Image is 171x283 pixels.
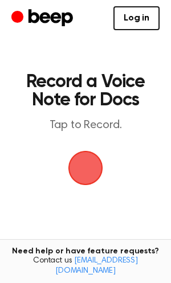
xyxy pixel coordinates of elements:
[21,118,150,133] p: Tap to Record.
[11,7,76,30] a: Beep
[21,73,150,109] h1: Record a Voice Note for Docs
[68,151,103,185] img: Beep Logo
[55,257,138,275] a: [EMAIL_ADDRESS][DOMAIN_NAME]
[113,6,160,30] a: Log in
[7,256,164,276] span: Contact us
